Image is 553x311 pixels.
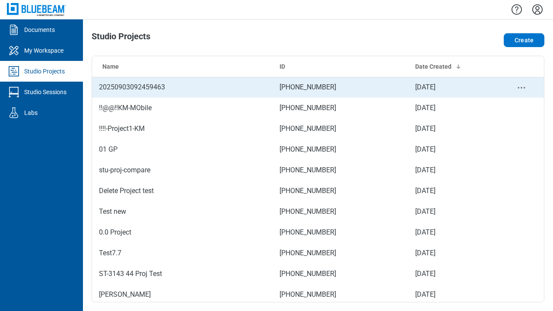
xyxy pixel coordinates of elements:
div: Labs [24,108,38,117]
td: [DATE] [408,201,499,222]
td: [PHONE_NUMBER] [273,181,408,201]
td: !!!!-Project1-KM [92,118,273,139]
td: [DATE] [408,139,499,160]
button: project-actions-menu [516,83,527,93]
td: [DATE] [408,243,499,263]
td: Test new [92,201,273,222]
img: Bluebeam, Inc. [7,3,66,16]
svg: Labs [7,106,21,120]
td: [DATE] [408,77,499,98]
button: Settings [531,2,544,17]
td: [PHONE_NUMBER] [273,139,408,160]
td: [DATE] [408,263,499,284]
td: !!@@!!KM-MObile [92,98,273,118]
h1: Studio Projects [92,32,150,45]
td: ST-3143 44 Proj Test [92,263,273,284]
td: [PHONE_NUMBER] [273,201,408,222]
td: [DATE] [408,284,499,305]
td: [PHONE_NUMBER] [273,160,408,181]
td: [DATE] [408,160,499,181]
svg: My Workspace [7,44,21,57]
div: Studio Sessions [24,88,67,96]
td: [PHONE_NUMBER] [273,222,408,243]
td: [PHONE_NUMBER] [273,98,408,118]
td: Delete Project test [92,181,273,201]
td: [PHONE_NUMBER] [273,284,408,305]
div: ID [280,62,401,71]
td: 01 GP [92,139,273,160]
td: [PERSON_NAME] [92,284,273,305]
td: 0.0 Project [92,222,273,243]
div: Name [102,62,266,71]
div: Date Created [415,62,492,71]
div: Documents [24,25,55,34]
td: [PHONE_NUMBER] [273,263,408,284]
td: stu-proj-compare [92,160,273,181]
svg: Studio Projects [7,64,21,78]
td: 20250903092459463 [92,77,273,98]
td: [DATE] [408,118,499,139]
div: My Workspace [24,46,64,55]
td: [DATE] [408,222,499,243]
td: [DATE] [408,181,499,201]
td: [PHONE_NUMBER] [273,77,408,98]
td: [PHONE_NUMBER] [273,118,408,139]
div: Studio Projects [24,67,65,76]
td: [PHONE_NUMBER] [273,243,408,263]
svg: Documents [7,23,21,37]
td: Test7.7 [92,243,273,263]
td: [DATE] [408,98,499,118]
svg: Studio Sessions [7,85,21,99]
button: Create [504,33,544,47]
